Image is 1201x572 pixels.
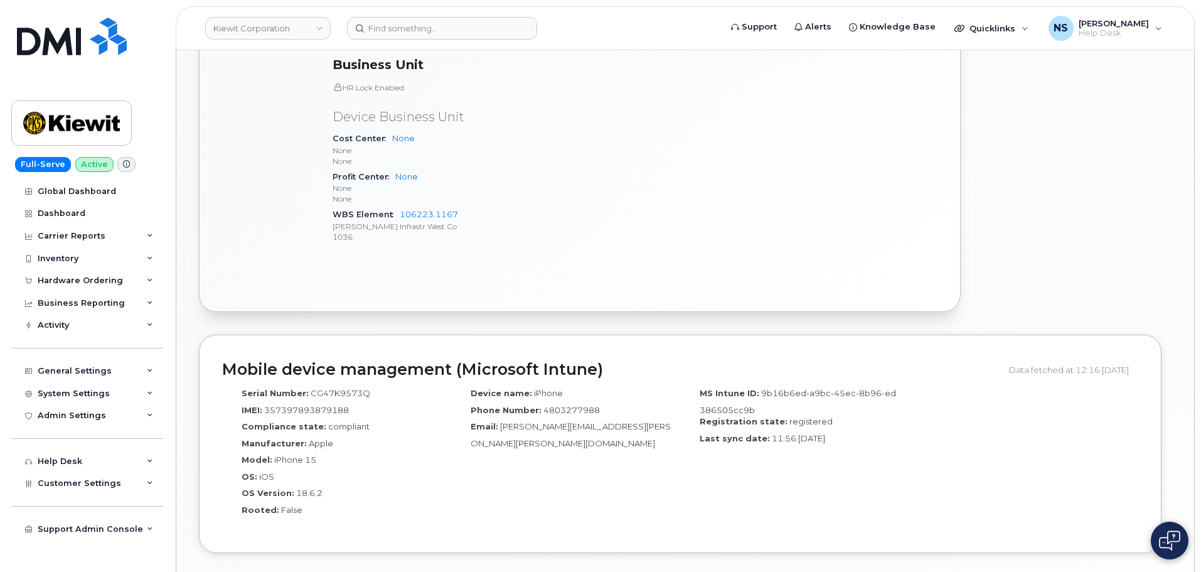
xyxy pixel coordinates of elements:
[543,405,600,415] span: 4803277988
[309,438,333,448] span: Apple
[1159,531,1180,551] img: Open chat
[259,472,274,482] span: iOS
[772,433,825,443] span: 11:56 [DATE]
[534,388,563,398] span: iPhone
[840,14,944,40] a: Knowledge Base
[333,221,627,232] p: [PERSON_NAME] Infrastr West Co
[296,488,323,498] span: 18.6.2
[700,388,896,415] span: 9b16b6ed-a9bc-45ec-8b96-ed386505cc9b
[274,455,316,465] span: iPhone 15
[333,193,627,204] p: None
[333,134,392,143] span: Cost Center
[333,210,400,219] span: WBS Element
[333,232,627,242] p: 1036
[471,421,671,448] span: [PERSON_NAME][EMAIL_ADDRESS][PERSON_NAME][PERSON_NAME][DOMAIN_NAME]
[242,421,326,433] label: Compliance state:
[222,361,1000,379] h2: Mobile device management (Microsoft Intune)
[722,14,786,40] a: Support
[242,471,257,483] label: OS:
[786,14,840,40] a: Alerts
[471,421,498,433] label: Email:
[242,487,294,499] label: OS Version:
[333,156,627,166] p: None
[789,416,833,426] span: registered
[333,145,627,156] p: None
[242,504,279,516] label: Rooted:
[242,387,309,399] label: Serial Number:
[1040,16,1171,41] div: Noah Shelton
[471,404,542,416] label: Phone Number:
[392,134,415,143] a: None
[1054,21,1068,36] span: NS
[333,57,627,72] h3: Business Unit
[333,172,395,181] span: Profit Center
[946,16,1037,41] div: Quicklinks
[242,438,307,450] label: Manufacturer:
[328,421,370,431] span: compliant
[471,387,532,399] label: Device name:
[969,23,1015,33] span: Quicklinks
[1079,18,1149,28] span: [PERSON_NAME]
[700,433,770,445] label: Last sync date:
[311,388,370,398] span: CG47K9573Q
[805,21,831,33] span: Alerts
[1009,358,1138,382] div: Data fetched at 12:16 [DATE]
[347,17,537,40] input: Find something...
[400,210,458,219] a: 106223.1167
[333,108,627,126] p: Device Business Unit
[242,404,262,416] label: IMEI:
[264,405,349,415] span: 357397893879188
[242,454,272,466] label: Model:
[395,172,418,181] a: None
[281,505,302,515] span: False
[333,82,627,93] p: HR Lock Enabled
[700,387,759,399] label: MS Intune ID:
[205,17,331,40] a: Kiewit Corporation
[1079,28,1149,38] span: Help Desk
[860,21,936,33] span: Knowledge Base
[742,21,777,33] span: Support
[333,183,627,193] p: None
[700,416,787,428] label: Registration state:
